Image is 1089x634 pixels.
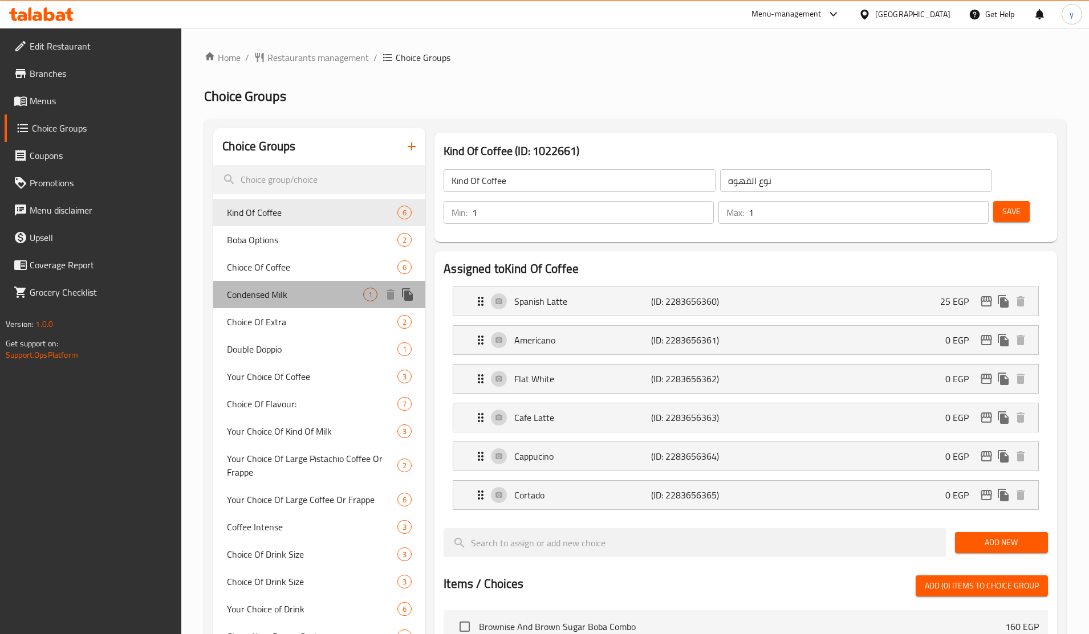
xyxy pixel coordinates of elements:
span: Choice Of Drink Size [227,547,397,561]
button: duplicate [399,286,416,303]
p: Spanish Latte [514,294,651,308]
li: Expand [444,282,1048,321]
span: Chioce Of Coffee [227,260,397,274]
button: edit [978,448,995,465]
a: Choice Groups [5,114,182,142]
nav: breadcrumb [204,51,1066,64]
li: Expand [444,398,1048,437]
a: Home [204,51,241,64]
div: Condensed Milk1deleteduplicate [213,281,425,308]
div: Choices [397,493,412,506]
span: Add (0) items to choice group [925,579,1039,593]
p: 0 EGP [945,488,978,502]
a: Coupons [5,142,182,169]
span: Condensed Milk [227,288,363,301]
span: Choice Of Flavour: [227,397,397,411]
span: 1 [398,344,411,355]
button: Save [993,201,1030,222]
p: (ID: 2283656363) [651,411,742,424]
div: Chioce Of Coffee6 [213,253,425,281]
div: Expand [453,403,1038,432]
button: Add (0) items to choice group [916,575,1048,596]
h2: Choice Groups [222,138,295,155]
p: Cortado [514,488,651,502]
a: Upsell [5,224,182,251]
a: Menu disclaimer [5,197,182,224]
div: Your Choice Of Kind Of Milk3 [213,418,425,445]
button: delete [1012,486,1029,504]
span: 3 [398,549,411,560]
span: Upsell [30,231,173,244]
h2: Items / Choices [444,575,523,592]
div: Choices [363,288,377,301]
div: Kind Of Coffee6 [213,199,425,226]
p: 0 EGP [945,449,978,463]
p: Min: [452,206,468,219]
p: 25 EGP [940,294,978,308]
p: Flat White [514,372,651,386]
button: edit [978,409,995,426]
button: delete [1012,332,1029,349]
span: 2 [398,460,411,471]
li: Expand [444,476,1048,514]
div: Menu-management [751,7,822,21]
span: 7 [398,399,411,410]
span: 3 [398,371,411,382]
a: Grocery Checklist [5,279,182,306]
span: Coupons [30,149,173,162]
span: Your Choice Of Coffee [227,370,397,383]
button: duplicate [995,448,1012,465]
span: Save [1002,204,1021,219]
h3: Kind Of Coffee (ID: 1022661) [444,142,1048,160]
span: y [1070,8,1074,21]
span: 1.0.0 [35,317,53,332]
p: (ID: 2283656361) [651,333,742,347]
div: Choice Of Extra2 [213,308,425,336]
span: Double Doppio [227,342,397,356]
div: Choices [397,206,412,219]
button: duplicate [995,370,1012,387]
input: search [444,528,945,557]
div: Choices [397,397,412,411]
button: duplicate [995,293,1012,310]
span: 3 [398,576,411,587]
p: 160 EGP [1005,620,1039,633]
button: duplicate [995,409,1012,426]
span: Version: [6,317,34,332]
p: (ID: 2283656365) [651,488,742,502]
button: edit [978,370,995,387]
div: Your Choice Of Coffee3 [213,363,425,390]
span: 6 [398,604,411,615]
div: Double Doppio1 [213,336,425,363]
button: delete [1012,409,1029,426]
div: Your Choice Of Large Pistachio Coffee Or Frappe2 [213,445,425,486]
div: Choices [397,459,412,472]
span: 2 [398,317,411,328]
div: Choices [397,575,412,588]
span: Your Choice Of Kind Of Milk [227,424,397,438]
span: Coffee Intense [227,520,397,534]
input: search [213,165,425,194]
span: Brownise And Brown Sugar Boba Combo [479,620,1005,633]
button: edit [978,332,995,349]
div: Expand [453,287,1038,316]
li: / [245,51,249,64]
li: Expand [444,437,1048,476]
span: Your Choice Of Large Pistachio Coffee Or Frappe [227,452,397,479]
span: 1 [364,289,377,300]
a: Promotions [5,169,182,197]
a: Branches [5,60,182,87]
span: Kind Of Coffee [227,206,397,219]
li: / [373,51,377,64]
p: Max: [726,206,744,219]
span: Your Choice of Drink [227,602,397,616]
button: duplicate [995,332,1012,349]
span: Edit Restaurant [30,39,173,53]
div: Choices [397,602,412,616]
span: 3 [398,522,411,533]
div: Your Choice of Drink6 [213,595,425,623]
div: Choices [397,342,412,356]
button: edit [978,486,995,504]
div: Your Choice Of Large Coffee Or Frappe6 [213,486,425,513]
a: Restaurants management [254,51,369,64]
